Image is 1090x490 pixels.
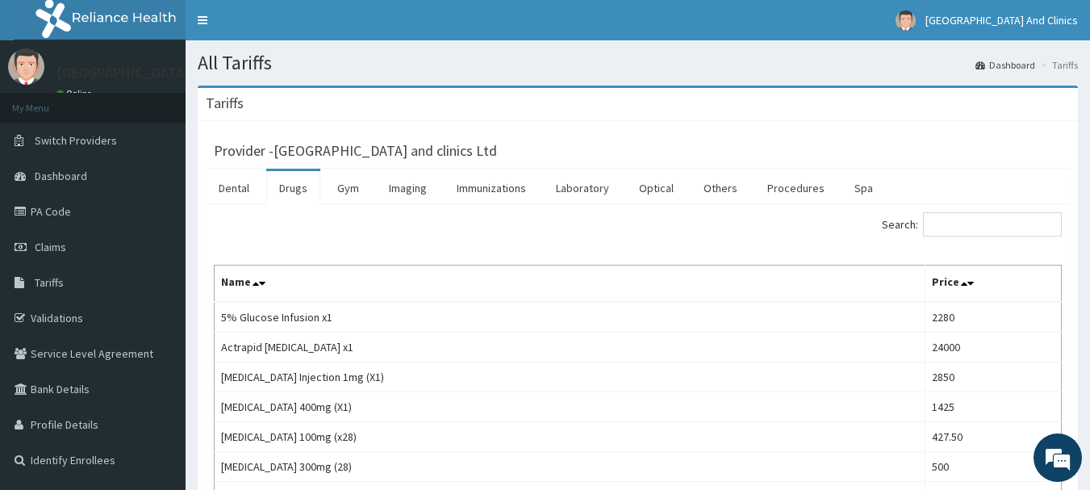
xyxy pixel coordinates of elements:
[206,96,244,111] h3: Tariffs
[925,302,1062,333] td: 2280
[1037,58,1078,72] li: Tariffs
[842,171,886,205] a: Spa
[56,65,261,80] p: [GEOGRAPHIC_DATA] And Clinics
[35,240,66,254] span: Claims
[925,13,1078,27] span: [GEOGRAPHIC_DATA] And Clinics
[35,275,64,290] span: Tariffs
[215,333,925,362] td: Actrapid [MEDICAL_DATA] x1
[626,171,687,205] a: Optical
[198,52,1078,73] h1: All Tariffs
[215,302,925,333] td: 5% Glucose Infusion x1
[376,171,440,205] a: Imaging
[925,362,1062,392] td: 2850
[35,169,87,183] span: Dashboard
[925,266,1062,303] th: Price
[923,212,1062,237] input: Search:
[543,171,622,205] a: Laboratory
[882,212,1062,237] label: Search:
[444,171,539,205] a: Immunizations
[35,133,117,148] span: Switch Providers
[215,362,925,392] td: [MEDICAL_DATA] Injection 1mg (X1)
[896,10,916,31] img: User Image
[215,452,925,482] td: [MEDICAL_DATA] 300mg (28)
[56,88,95,99] a: Online
[214,144,497,158] h3: Provider - [GEOGRAPHIC_DATA] and clinics Ltd
[691,171,750,205] a: Others
[925,392,1062,422] td: 1425
[754,171,837,205] a: Procedures
[206,171,262,205] a: Dental
[215,422,925,452] td: [MEDICAL_DATA] 100mg (x28)
[925,333,1062,362] td: 24000
[8,48,44,85] img: User Image
[266,171,320,205] a: Drugs
[215,266,925,303] th: Name
[975,58,1035,72] a: Dashboard
[324,171,372,205] a: Gym
[925,452,1062,482] td: 500
[925,422,1062,452] td: 427.50
[215,392,925,422] td: [MEDICAL_DATA] 400mg (X1)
